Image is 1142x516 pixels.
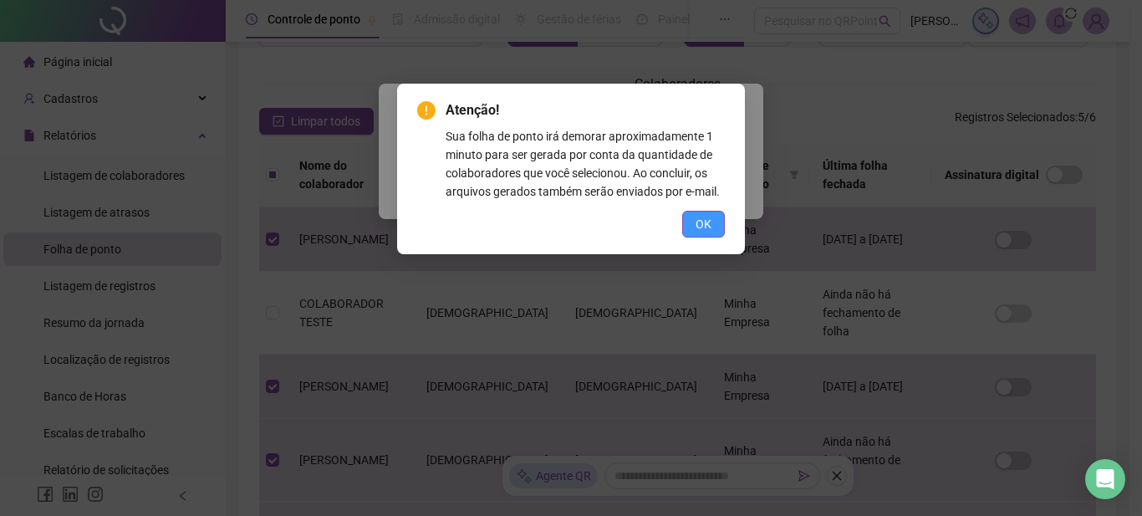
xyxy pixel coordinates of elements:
button: OK [682,211,725,238]
span: Atenção! [446,100,725,120]
span: exclamation-circle [417,101,436,120]
div: Open Intercom Messenger [1085,459,1125,499]
div: Sua folha de ponto irá demorar aproximadamente 1 minuto para ser gerada por conta da quantidade d... [446,127,725,201]
span: OK [696,215,711,233]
